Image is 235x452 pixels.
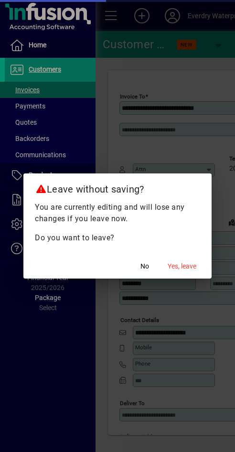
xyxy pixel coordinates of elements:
p: Do you want to leave? [35,232,200,244]
p: You are currently editing and will lose any changes if you leave now. [35,202,200,225]
button: Yes, leave [164,258,200,275]
span: No [140,261,149,271]
button: No [129,258,160,275]
h2: Leave without saving? [23,173,212,201]
span: Yes, leave [168,261,196,271]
